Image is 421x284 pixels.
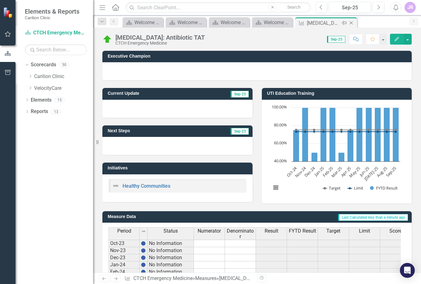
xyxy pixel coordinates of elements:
td: No Information [148,261,194,269]
path: Jun-25, 100. FYTD Result. [365,107,372,161]
img: BgCOk07PiH71IgAAAABJRU5ErkJggg== [141,255,146,260]
a: CTCH Emergency Medicine [133,275,193,281]
div: [MEDICAL_DATA]: Antibiotic TAT [115,34,205,41]
path: Aug-25, 100. FYTD Result. [383,107,390,161]
input: Search ClearPoint... [126,2,311,13]
td: No Information [148,240,194,247]
td: Dec-23 [109,254,140,261]
path: Nov-24, 75. Target. [304,129,306,131]
td: No Information [148,247,194,254]
path: Feb-25, 100. FYTD Result. [329,107,335,161]
small: Carilion Clinic [25,15,79,20]
text: May-25 [348,165,361,179]
img: BgCOk07PiH71IgAAAABJRU5ErkJggg== [141,241,146,246]
path: Sep-25, 75. Target. [394,129,397,131]
text: Feb-25 [321,165,334,178]
div: 15 [55,97,65,103]
button: Show Target [323,185,341,191]
img: BgCOk07PiH71IgAAAABJRU5ErkJggg== [141,262,146,267]
span: Denominator [226,228,254,239]
path: Mar-25, 50. FYTD Result. [338,152,344,161]
div: Welcome Page [221,19,248,26]
text: [DATE]-25 [363,165,379,182]
span: Result [265,228,278,234]
path: Apr-25, 75. Target. [349,129,352,131]
span: Elements & Reports [25,8,79,15]
div: CTCH Emergency Medicine [115,41,205,46]
button: Show FYTD Result [370,185,398,191]
span: Limit [359,228,370,234]
path: Dec-24, 75. Target. [313,129,315,131]
path: Aug-25, 75. Target. [385,129,388,131]
text: 40.00% [274,158,287,164]
text: Apr-25 [339,165,352,178]
div: Open Intercom Messenger [400,263,415,278]
a: VelocityCare [34,85,93,92]
path: Jun-25, 75. Target. [367,129,369,131]
path: May-25, 75. Target. [358,129,361,131]
text: 80.00% [274,122,287,128]
svg: Interactive chart [268,104,403,197]
td: Nov-23 [109,247,140,254]
text: Dec-24 [303,165,316,178]
div: 13 [51,109,61,114]
img: On Target [102,34,112,44]
img: BgCOk07PiH71IgAAAABJRU5ErkJggg== [141,269,146,274]
text: Sep-25 [385,165,397,178]
td: No Information [148,269,194,276]
text: 100.00% [272,104,287,110]
td: No Information [148,254,194,261]
div: Sep-25 [331,4,369,11]
div: Welcome Page [177,19,205,26]
path: Jan-25, 75. Target. [322,129,325,131]
h3: Measure Data [108,214,194,219]
text: Jun-25 [358,165,370,178]
span: Status [163,228,178,234]
path: Feb-25, 75. Target. [331,129,334,131]
text: 60.00% [274,140,287,146]
td: Feb-24 [109,269,140,276]
path: Sep-25, 100. FYTD Result. [392,107,399,161]
td: Jan-24 [109,261,140,269]
span: Numerator [198,228,221,234]
img: BgCOk07PiH71IgAAAABJRU5ErkJggg== [141,248,146,253]
path: Jul-25, 75. Target. [376,129,379,131]
h3: UTI Education Training [267,91,409,96]
a: Carilion Clinic [34,73,93,80]
button: JR [405,2,416,13]
span: Sep-25 [231,128,249,135]
div: Chart. Highcharts interactive chart. [268,104,406,197]
input: Search Below... [25,44,87,55]
td: Oct-23 [109,240,140,247]
path: Mar-25, 75. Target. [340,129,343,131]
img: ClearPoint Strategy [3,7,14,18]
a: Healthy Communities [123,183,170,189]
a: Welcome Page [253,19,291,26]
span: Score [389,228,402,234]
button: Search [278,3,309,12]
path: Apr-25, 75. FYTD Result. [347,130,353,161]
h3: Next Steps [108,129,185,133]
h3: Initiatives [108,166,249,170]
path: Nov-24, 100. FYTD Result. [302,107,308,161]
a: Scorecards [31,61,56,68]
text: Oct-24 [285,165,298,178]
span: FYTD Result [289,228,316,234]
a: CTCH Emergency Medicine [25,29,87,37]
div: » » [124,275,252,282]
div: [MEDICAL_DATA]: Antibiotic TAT [219,275,290,281]
path: Jul-25, 100. FYTD Result. [374,107,381,161]
a: Welcome Page [124,19,162,26]
text: Aug-25 [375,165,388,178]
a: Welcome Page [210,19,248,26]
a: Elements [31,97,52,104]
img: 8DAGhfEEPCf229AAAAAElFTkSuQmCC [141,229,146,234]
h3: Executive Champion [108,54,409,59]
div: 50 [59,62,69,68]
a: Welcome Page [167,19,205,26]
path: Dec-24, 50. FYTD Result. [311,152,317,161]
span: Target [326,228,340,234]
span: Last Calculated less than a minute ago [338,214,408,221]
button: View chart menu, Chart [271,183,280,192]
